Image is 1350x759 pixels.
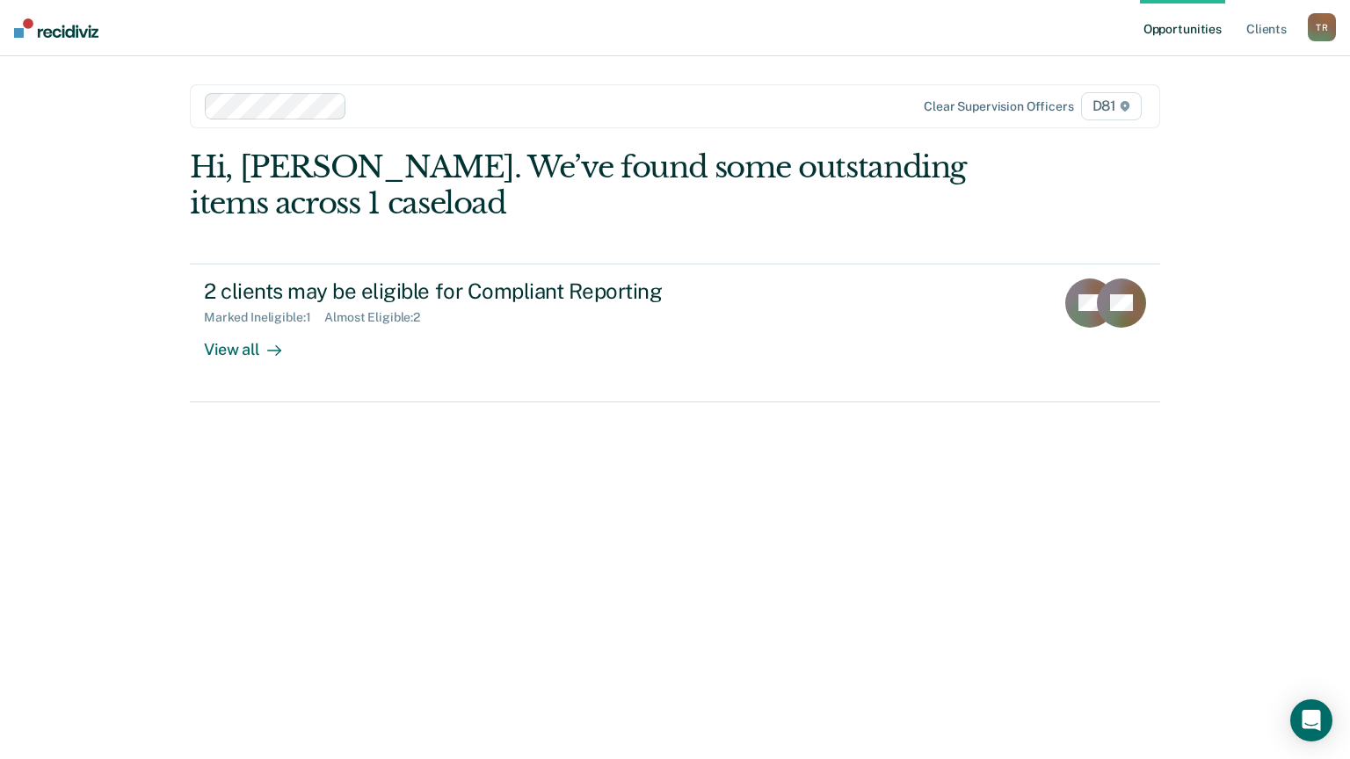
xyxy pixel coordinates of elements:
div: 2 clients may be eligible for Compliant Reporting [204,278,821,304]
button: TR [1308,13,1336,41]
div: T R [1308,13,1336,41]
a: 2 clients may be eligible for Compliant ReportingMarked Ineligible:1Almost Eligible:2View all [190,264,1160,402]
span: D81 [1081,92,1142,120]
div: Clear supervision officers [924,99,1073,114]
div: Almost Eligible : 2 [324,310,434,325]
div: Marked Ineligible : 1 [204,310,324,325]
div: Open Intercom Messenger [1290,699,1332,741]
div: View all [204,325,302,359]
div: Hi, [PERSON_NAME]. We’ve found some outstanding items across 1 caseload [190,149,966,221]
img: Recidiviz [14,18,98,38]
